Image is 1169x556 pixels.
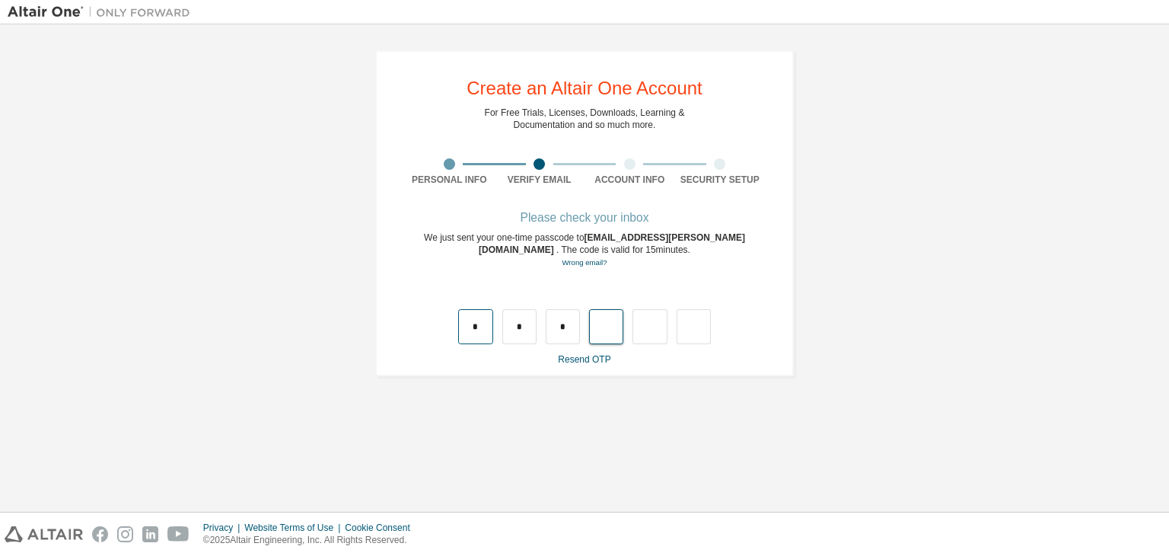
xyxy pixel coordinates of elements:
div: We just sent your one-time passcode to . The code is valid for 15 minutes. [404,232,765,269]
img: linkedin.svg [142,526,158,542]
img: youtube.svg [167,526,190,542]
div: Privacy [203,522,244,534]
img: Altair One [8,5,198,20]
div: Please check your inbox [404,213,765,222]
img: altair_logo.svg [5,526,83,542]
div: Website Terms of Use [244,522,345,534]
a: Resend OTP [558,354,610,365]
span: [EMAIL_ADDRESS][PERSON_NAME][DOMAIN_NAME] [479,232,745,255]
div: Personal Info [404,174,495,186]
div: Verify Email [495,174,585,186]
div: Create an Altair One Account [467,79,702,97]
p: © 2025 Altair Engineering, Inc. All Rights Reserved. [203,534,419,547]
img: facebook.svg [92,526,108,542]
div: Account Info [584,174,675,186]
a: Go back to the registration form [562,258,607,267]
div: For Free Trials, Licenses, Downloads, Learning & Documentation and so much more. [485,107,685,131]
img: instagram.svg [117,526,133,542]
div: Security Setup [675,174,766,186]
div: Cookie Consent [345,522,419,534]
